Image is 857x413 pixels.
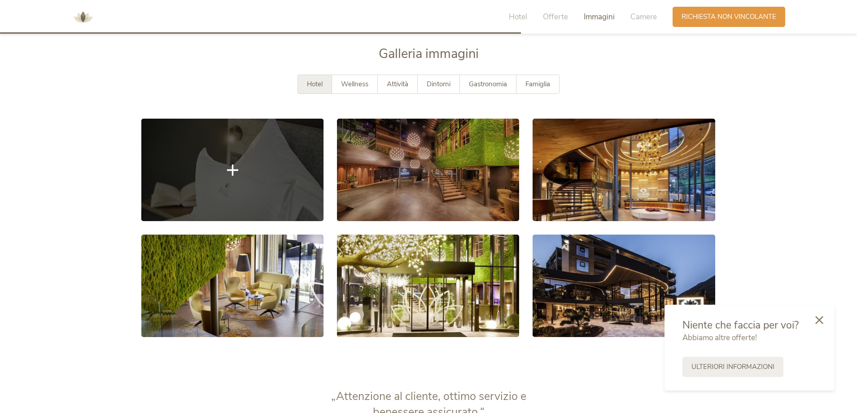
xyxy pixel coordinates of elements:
[387,80,408,89] span: Attività
[630,12,657,22] span: Camere
[427,80,450,89] span: Dintorni
[379,45,479,62] span: Galleria immagini
[682,333,757,343] span: Abbiamo altre offerte!
[584,12,615,22] span: Immagini
[543,12,568,22] span: Offerte
[509,12,527,22] span: Hotel
[682,357,783,377] a: Ulteriori informazioni
[525,80,550,89] span: Famiglia
[682,12,776,22] span: Richiesta non vincolante
[341,80,368,89] span: Wellness
[469,80,507,89] span: Gastronomia
[70,13,96,20] a: AMONTI & LUNARIS Wellnessresort
[70,4,96,31] img: AMONTI & LUNARIS Wellnessresort
[307,80,323,89] span: Hotel
[691,362,774,372] span: Ulteriori informazioni
[682,318,799,332] span: Niente che faccia per voi?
